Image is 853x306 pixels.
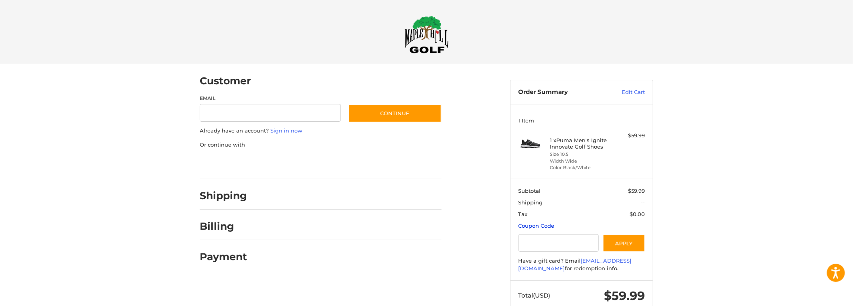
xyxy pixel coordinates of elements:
[787,284,853,306] iframe: Google Customer Reviews
[519,222,555,229] a: Coupon Code
[519,292,551,299] span: Total (USD)
[550,164,612,171] li: Color Black/White
[348,104,442,122] button: Continue
[641,199,645,206] span: --
[628,188,645,194] span: $59.99
[200,75,251,87] h2: Customer
[200,251,247,263] h2: Payment
[265,157,325,171] iframe: PayPal-paylater
[519,88,605,96] h3: Order Summary
[200,220,247,233] h2: Billing
[550,137,612,150] h4: 1 x Puma Men's Ignite Innovate Golf Shoes
[519,188,541,194] span: Subtotal
[519,117,645,124] h3: 1 Item
[333,157,393,171] iframe: PayPal-venmo
[200,190,247,202] h2: Shipping
[519,199,543,206] span: Shipping
[550,158,612,165] li: Width Wide
[519,257,645,273] div: Have a gift card? Email for redemption info.
[603,234,645,252] button: Apply
[200,141,442,149] p: Or continue with
[519,211,528,217] span: Tax
[614,132,645,140] div: $59.99
[200,95,341,102] label: Email
[270,127,302,134] a: Sign in now
[200,127,442,135] p: Already have an account?
[550,151,612,158] li: Size 10.5
[605,88,645,96] a: Edit Cart
[197,157,257,171] iframe: PayPal-paypal
[519,234,599,252] input: Gift Certificate or Coupon Code
[604,288,645,303] span: $59.99
[405,16,449,53] img: Maple Hill Golf
[630,211,645,217] span: $0.00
